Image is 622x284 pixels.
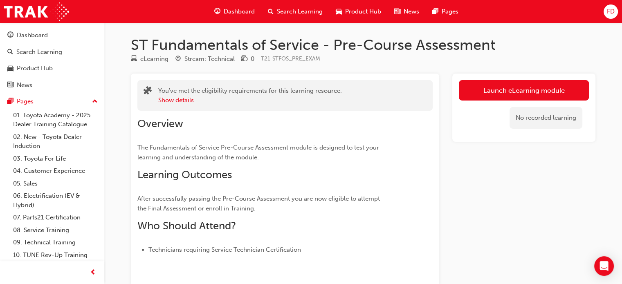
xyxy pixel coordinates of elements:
a: pages-iconPages [426,3,465,20]
a: 09. Technical Training [10,236,101,249]
a: 03. Toyota For Life [10,152,101,165]
span: The Fundamentals of Service Pre-Course Assessment module is designed to test your learning and un... [137,144,381,161]
span: guage-icon [214,7,220,17]
span: learningResourceType_ELEARNING-icon [131,56,137,63]
a: car-iconProduct Hub [329,3,388,20]
button: Show details [158,96,194,105]
span: Learning Outcomes [137,168,232,181]
span: prev-icon [90,268,96,278]
div: You've met the eligibility requirements for this learning resource. [158,86,342,105]
span: car-icon [336,7,342,17]
div: Pages [17,97,34,106]
a: 05. Sales [10,177,101,190]
div: Product Hub [17,64,53,73]
a: search-iconSearch Learning [261,3,329,20]
span: guage-icon [7,32,13,39]
span: Overview [137,117,183,130]
span: News [404,7,419,16]
span: news-icon [394,7,400,17]
button: Pages [3,94,101,109]
div: 0 [251,54,254,64]
a: 06. Electrification (EV & Hybrid) [10,190,101,211]
a: news-iconNews [388,3,426,20]
button: DashboardSearch LearningProduct HubNews [3,26,101,94]
a: News [3,78,101,93]
a: Launch eLearning module [459,80,589,101]
a: Search Learning [3,45,101,60]
span: Technicians requiring Service Technician Certification [148,246,301,253]
span: puzzle-icon [144,87,152,96]
span: Dashboard [224,7,255,16]
div: eLearning [140,54,168,64]
span: search-icon [7,49,13,56]
div: Type [131,54,168,64]
span: Search Learning [277,7,323,16]
span: After successfully passing the Pre-Course Assessment you are now eligible to attempt the Final As... [137,195,382,212]
div: No recorded learning [510,107,582,129]
span: Product Hub [345,7,381,16]
span: FD [607,7,615,16]
span: Learning resource code [261,55,320,62]
a: 02. New - Toyota Dealer Induction [10,131,101,152]
div: News [17,81,32,90]
span: search-icon [268,7,274,17]
span: car-icon [7,65,13,72]
button: FD [604,4,618,19]
span: Pages [442,7,458,16]
span: up-icon [92,96,98,107]
div: Stream [175,54,235,64]
a: guage-iconDashboard [208,3,261,20]
a: 10. TUNE Rev-Up Training [10,249,101,262]
div: Search Learning [16,47,62,57]
span: pages-icon [432,7,438,17]
div: Price [241,54,254,64]
h1: ST Fundamentals of Service - Pre-Course Assessment [131,36,595,54]
img: Trak [4,2,69,21]
div: Stream: Technical [184,54,235,64]
div: Open Intercom Messenger [594,256,614,276]
a: Product Hub [3,61,101,76]
a: 04. Customer Experience [10,165,101,177]
a: 08. Service Training [10,224,101,237]
a: Dashboard [3,28,101,43]
span: Who Should Attend? [137,219,236,232]
div: Dashboard [17,31,48,40]
span: pages-icon [7,98,13,105]
span: money-icon [241,56,247,63]
span: target-icon [175,56,181,63]
span: news-icon [7,82,13,89]
a: 07. Parts21 Certification [10,211,101,224]
a: 01. Toyota Academy - 2025 Dealer Training Catalogue [10,109,101,131]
